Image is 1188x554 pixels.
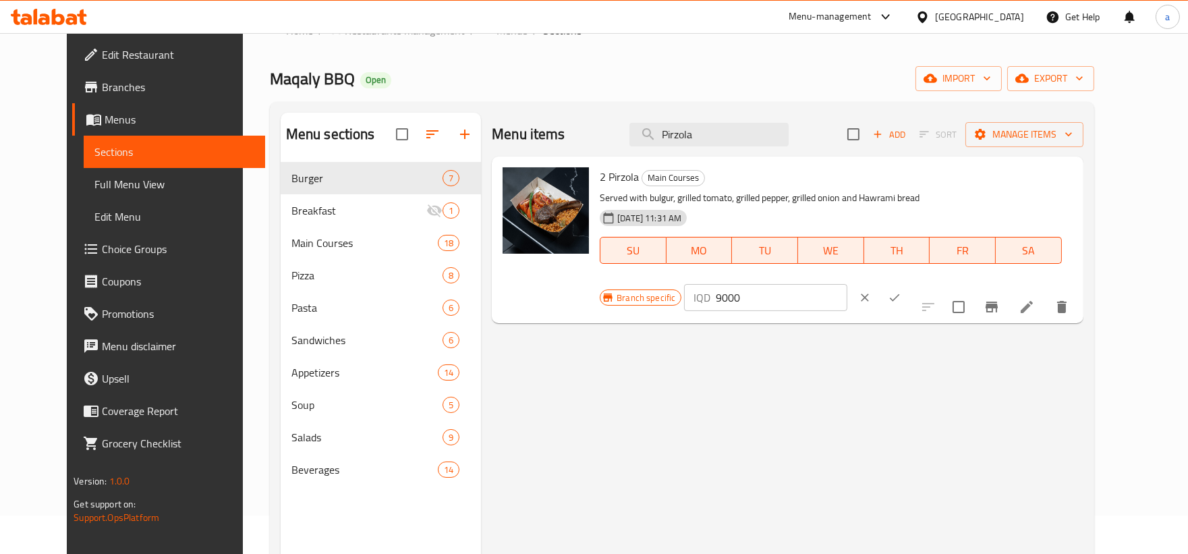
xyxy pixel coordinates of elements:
a: Coverage Report [72,395,265,427]
span: Burger [291,170,443,186]
span: Manage items [976,126,1073,143]
span: Menus [105,111,254,128]
span: 6 [443,334,459,347]
div: items [443,267,459,283]
div: Sandwiches6 [281,324,482,356]
span: Version: [74,472,107,490]
span: Breakfast [291,202,426,219]
button: Add section [449,118,481,150]
a: Choice Groups [72,233,265,265]
a: Edit Restaurant [72,38,265,71]
a: Promotions [72,298,265,330]
img: 2 Pirzola [503,167,589,254]
span: Pizza [291,267,443,283]
span: Sections [543,22,582,38]
div: items [438,364,459,381]
button: Manage items [965,122,1083,147]
span: TH [870,241,925,260]
div: Breakfast1 [281,194,482,227]
nav: Menu sections [281,157,482,491]
a: Branches [72,71,265,103]
button: Add [868,124,911,145]
a: Sections [84,136,265,168]
span: Promotions [102,306,254,322]
div: Soup5 [281,389,482,421]
span: Sections [94,144,254,160]
div: Soup [291,397,443,413]
a: Menus [480,22,528,39]
span: WE [803,241,859,260]
a: Support.OpsPlatform [74,509,159,526]
span: Add [871,127,907,142]
span: 7 [443,172,459,185]
li: / [318,22,323,38]
div: items [438,462,459,478]
span: TU [737,241,793,260]
span: Upsell [102,370,254,387]
span: 2 Pirzola [600,167,639,187]
span: export [1018,70,1083,87]
li: / [470,22,475,38]
button: SA [996,237,1062,264]
button: ok [880,283,909,312]
button: import [915,66,1002,91]
a: Restaurants management [329,22,465,39]
span: Choice Groups [102,241,254,257]
span: 18 [439,237,459,250]
span: Sandwiches [291,332,443,348]
span: Maqaly BBQ [270,63,355,94]
a: Upsell [72,362,265,395]
div: items [443,202,459,219]
div: items [443,332,459,348]
div: Burger7 [281,162,482,194]
button: TH [864,237,930,264]
button: TU [732,237,798,264]
span: Full Menu View [94,176,254,192]
span: Add item [868,124,911,145]
div: Main Courses18 [281,227,482,259]
input: Please enter price [716,284,847,311]
a: Edit Menu [84,200,265,233]
span: SA [1001,241,1056,260]
div: Beverages [291,462,438,478]
span: 9 [443,431,459,444]
span: Branch specific [611,292,681,304]
div: Menu-management [789,9,872,25]
span: Salads [291,429,443,445]
span: Main Courses [642,170,704,186]
button: MO [667,237,733,264]
li: / [533,22,538,38]
div: Salads9 [281,421,482,453]
input: search [629,123,789,146]
span: Select section [839,120,868,148]
span: Open [360,74,391,86]
button: export [1007,66,1094,91]
h2: Menu sections [286,124,375,144]
span: Main Courses [291,235,438,251]
div: Pasta [291,300,443,316]
span: Appetizers [291,364,438,381]
button: WE [798,237,864,264]
a: Menus [72,103,265,136]
span: Branches [102,79,254,95]
a: Coupons [72,265,265,298]
div: items [443,300,459,316]
a: Full Menu View [84,168,265,200]
div: items [443,397,459,413]
span: 14 [439,366,459,379]
span: Coverage Report [102,403,254,419]
div: Beverages14 [281,453,482,486]
a: Grocery Checklist [72,427,265,460]
button: clear [850,283,880,312]
div: items [443,429,459,445]
span: FR [935,241,990,260]
span: SU [606,241,661,260]
div: Appetizers14 [281,356,482,389]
